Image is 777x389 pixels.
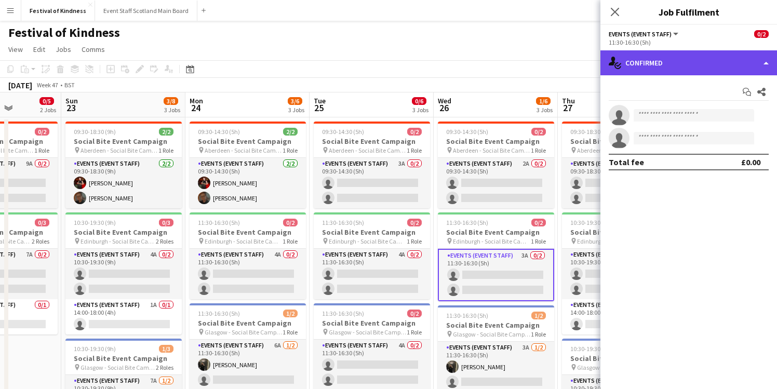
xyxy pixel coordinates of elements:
span: 3/6 [288,97,302,105]
app-card-role: Events (Event Staff)4A0/210:30-19:30 (9h) [65,249,182,299]
span: Thu [562,96,575,105]
span: 11:30-16:30 (5h) [322,310,364,317]
span: 11:30-16:30 (5h) [198,310,240,317]
span: 0/2 [407,310,422,317]
app-job-card: 11:30-16:30 (5h)0/2Social Bite Event Campaign Edinburgh - Social Bite Campaign1 RoleEvents (Event... [438,212,554,301]
span: 3/8 [164,97,178,105]
span: Jobs [56,45,71,54]
span: 0/3 [35,219,49,226]
h3: Social Bite Event Campaign [314,318,430,328]
a: View [4,43,27,56]
h3: Social Bite Event Campaign [190,137,306,146]
div: 2 Jobs [40,106,56,114]
button: Festival of Kindness [21,1,95,21]
span: 0/2 [754,30,769,38]
span: 2/2 [283,128,298,136]
div: 09:30-18:30 (9h)2/2Social Bite Event Campaign Aberdeen - Social Bite Campaign1 RoleEvents (Event ... [65,122,182,208]
h3: Social Bite Event Campaign [65,227,182,237]
span: 1/3 [159,345,173,353]
app-card-role: Events (Event Staff)3A0/211:30-16:30 (5h) [438,249,554,301]
span: 1 Role [283,237,298,245]
div: 09:30-14:30 (5h)2/2Social Bite Event Campaign Aberdeen - Social Bite Campaign1 RoleEvents (Event ... [190,122,306,208]
app-card-role: Events (Event Staff)4A0/211:30-16:30 (5h) [190,249,306,299]
app-card-role: Events (Event Staff)1A0/114:00-18:00 (4h) [65,299,182,334]
span: 1 Role [283,328,298,336]
span: Glasgow - Social Bite Campaign [329,328,407,336]
div: 11:30-16:30 (5h)0/2Social Bite Event Campaign Edinburgh - Social Bite Campaign1 RoleEvents (Event... [190,212,306,299]
span: Edinburgh - Social Bite Campaign [81,237,156,245]
span: 09:30-14:30 (5h) [322,128,364,136]
span: View [8,45,23,54]
span: Aberdeen - Social Bite Campaign [453,146,531,154]
a: Edit [29,43,49,56]
span: 09:30-14:30 (5h) [446,128,488,136]
span: Sun [65,96,78,105]
span: 25 [312,102,326,114]
span: Glasgow - Social Bite Campaign [81,364,156,371]
span: Events (Event Staff) [609,30,672,38]
div: 3 Jobs [288,106,304,114]
h3: Social Bite Event Campaign [562,137,678,146]
app-card-role: Events (Event Staff)3A0/210:30-19:30 (9h) [562,249,678,299]
div: Total fee [609,157,644,167]
span: 1 Role [531,237,546,245]
h3: Social Bite Event Campaign [314,227,430,237]
span: 1/2 [283,310,298,317]
h3: Social Bite Event Campaign [190,227,306,237]
span: 11:30-16:30 (5h) [322,219,364,226]
h3: Social Bite Event Campaign [65,137,182,146]
span: Glasgow - Social Bite Campaign [453,330,531,338]
span: 0/5 [39,97,54,105]
span: 11:30-16:30 (5h) [446,312,488,319]
app-card-role: Events (Event Staff)4A0/211:30-16:30 (5h) [314,249,430,299]
span: 09:30-14:30 (5h) [198,128,240,136]
app-card-role: Events (Event Staff)2A0/209:30-14:30 (5h) [438,158,554,208]
span: 0/2 [35,128,49,136]
span: 1/6 [536,97,551,105]
h3: Social Bite Event Campaign [438,227,554,237]
span: 1 Role [407,237,422,245]
app-job-card: 09:30-14:30 (5h)0/2Social Bite Event Campaign Aberdeen - Social Bite Campaign1 RoleEvents (Event ... [438,122,554,208]
h3: Social Bite Event Campaign [314,137,430,146]
div: £0.00 [741,157,760,167]
span: Aberdeen - Social Bite Campaign [577,146,655,154]
span: Glasgow - Social Bite Campaign [205,328,283,336]
h3: Social Bite Event Campaign [190,318,306,328]
span: 0/2 [283,219,298,226]
app-card-role: Events (Event Staff)2/209:30-18:30 (9h)[PERSON_NAME][PERSON_NAME] [65,158,182,208]
h3: Social Bite Event Campaign [438,137,554,146]
span: 0/2 [407,219,422,226]
span: 26 [436,102,451,114]
h3: Job Fulfilment [600,5,777,19]
span: Aberdeen - Social Bite Campaign [205,146,283,154]
div: 11:30-16:30 (5h)0/2Social Bite Event Campaign Edinburgh - Social Bite Campaign1 RoleEvents (Event... [314,212,430,299]
span: 1/2 [531,312,546,319]
span: Mon [190,96,203,105]
app-job-card: 09:30-14:30 (5h)0/2Social Bite Event Campaign Aberdeen - Social Bite Campaign1 RoleEvents (Event ... [314,122,430,208]
div: 3 Jobs [537,106,553,114]
h3: Social Bite Event Campaign [65,354,182,363]
span: 1 Role [158,146,173,154]
app-card-role: Events (Event Staff)0/114:00-18:00 (4h) [562,299,678,334]
h1: Festival of Kindness [8,25,120,41]
div: Confirmed [600,50,777,75]
span: 1 Role [34,146,49,154]
span: 1 Role [407,146,422,154]
span: 24 [188,102,203,114]
span: Glasgow - Social Bite Campaign [577,364,652,371]
span: Week 47 [34,81,60,89]
span: 2 Roles [156,364,173,371]
app-job-card: 09:30-18:30 (9h)0/2Social Bite Event Campaign Aberdeen - Social Bite Campaign1 RoleEvents (Event ... [562,122,678,208]
span: 11:30-16:30 (5h) [446,219,488,226]
span: Edinburgh - Social Bite Campaign [329,237,407,245]
button: Events (Event Staff) [609,30,680,38]
a: Jobs [51,43,75,56]
span: 1 Role [531,330,546,338]
span: 0/2 [531,128,546,136]
span: Edinburgh - Social Bite Campaign [577,237,652,245]
app-job-card: 10:30-19:30 (9h)0/3Social Bite Event Campaign Edinburgh - Social Bite Campaign2 RolesEvents (Even... [562,212,678,334]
